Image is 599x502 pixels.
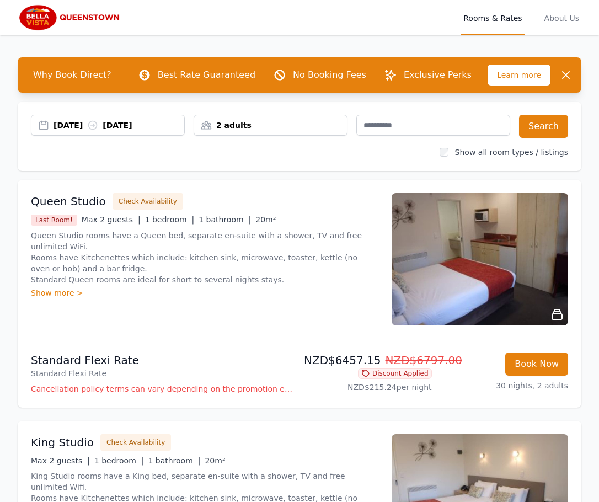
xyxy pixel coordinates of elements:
[455,148,568,157] label: Show all room types / listings
[304,382,432,393] p: NZD$215.24 per night
[441,380,569,391] p: 30 nights, 2 adults
[293,68,366,82] p: No Booking Fees
[18,4,124,31] img: Bella Vista Queenstown
[199,215,251,224] span: 1 bathroom |
[31,230,378,285] p: Queen Studio rooms have a Queen bed, separate en-suite with a shower, TV and free unlimited WiFi....
[194,120,347,131] div: 2 adults
[386,354,463,367] span: NZD$6797.00
[148,456,200,465] span: 1 bathroom |
[304,353,432,368] p: NZD$6457.15
[24,64,120,86] span: Why Book Direct?
[358,368,432,379] span: Discount Applied
[31,456,90,465] span: Max 2 guests |
[31,287,378,298] div: Show more >
[113,193,183,210] button: Check Availability
[404,68,472,82] p: Exclusive Perks
[31,215,77,226] span: Last Room!
[100,434,171,451] button: Check Availability
[505,353,568,376] button: Book Now
[31,353,295,368] p: Standard Flexi Rate
[205,456,225,465] span: 20m²
[519,115,568,138] button: Search
[54,120,184,131] div: [DATE] [DATE]
[94,456,144,465] span: 1 bedroom |
[31,194,106,209] h3: Queen Studio
[31,383,295,394] p: Cancellation policy terms can vary depending on the promotion employed and the time of stay of th...
[31,435,94,450] h3: King Studio
[82,215,141,224] span: Max 2 guests |
[158,68,255,82] p: Best Rate Guaranteed
[31,368,295,379] p: Standard Flexi Rate
[488,65,550,86] span: Learn more
[145,215,195,224] span: 1 bedroom |
[255,215,276,224] span: 20m²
